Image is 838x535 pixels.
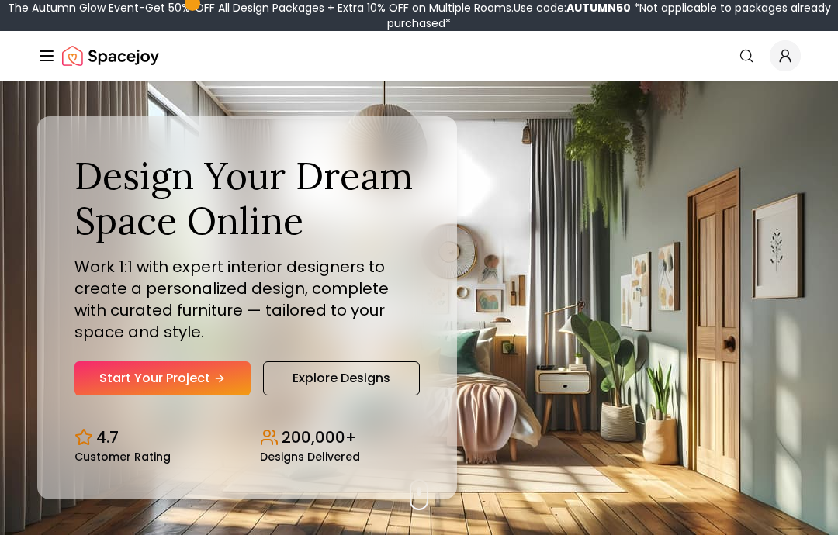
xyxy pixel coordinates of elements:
[62,40,159,71] img: Spacejoy Logo
[74,256,420,343] p: Work 1:1 with expert interior designers to create a personalized design, complete with curated fu...
[74,414,420,462] div: Design stats
[74,154,420,243] h1: Design Your Dream Space Online
[96,426,119,448] p: 4.7
[263,361,420,395] a: Explore Designs
[37,31,801,81] nav: Global
[74,361,251,395] a: Start Your Project
[260,451,360,462] small: Designs Delivered
[62,40,159,71] a: Spacejoy
[282,426,356,448] p: 200,000+
[74,451,171,462] small: Customer Rating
